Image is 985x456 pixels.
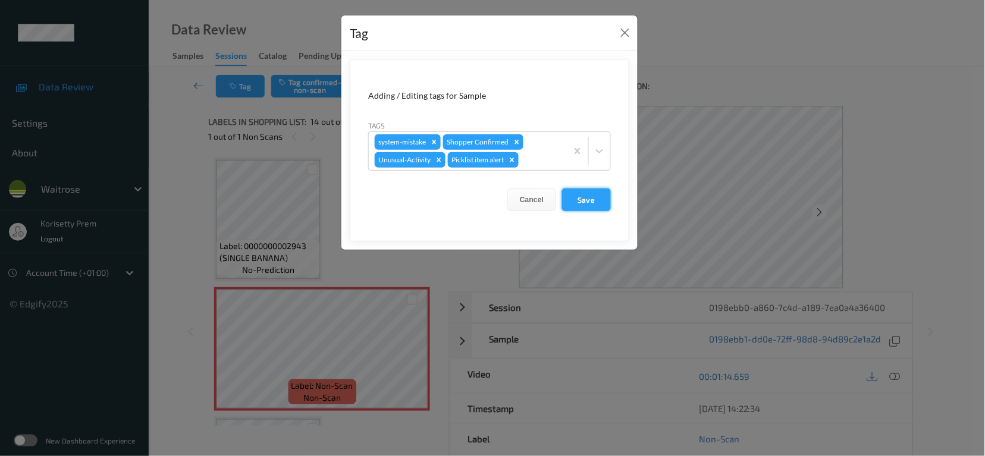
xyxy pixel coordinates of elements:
[375,134,428,150] div: system-mistake
[507,188,556,211] button: Cancel
[443,134,510,150] div: Shopper Confirmed
[350,24,368,43] div: Tag
[432,152,446,168] div: Remove Unusual-Activity
[368,120,385,131] label: Tags
[510,134,523,150] div: Remove Shopper Confirmed
[368,90,611,102] div: Adding / Editing tags for Sample
[375,152,432,168] div: Unusual-Activity
[617,24,633,41] button: Close
[506,152,519,168] div: Remove Picklist item alert
[448,152,506,168] div: Picklist item alert
[428,134,441,150] div: Remove system-mistake
[562,188,611,211] button: Save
